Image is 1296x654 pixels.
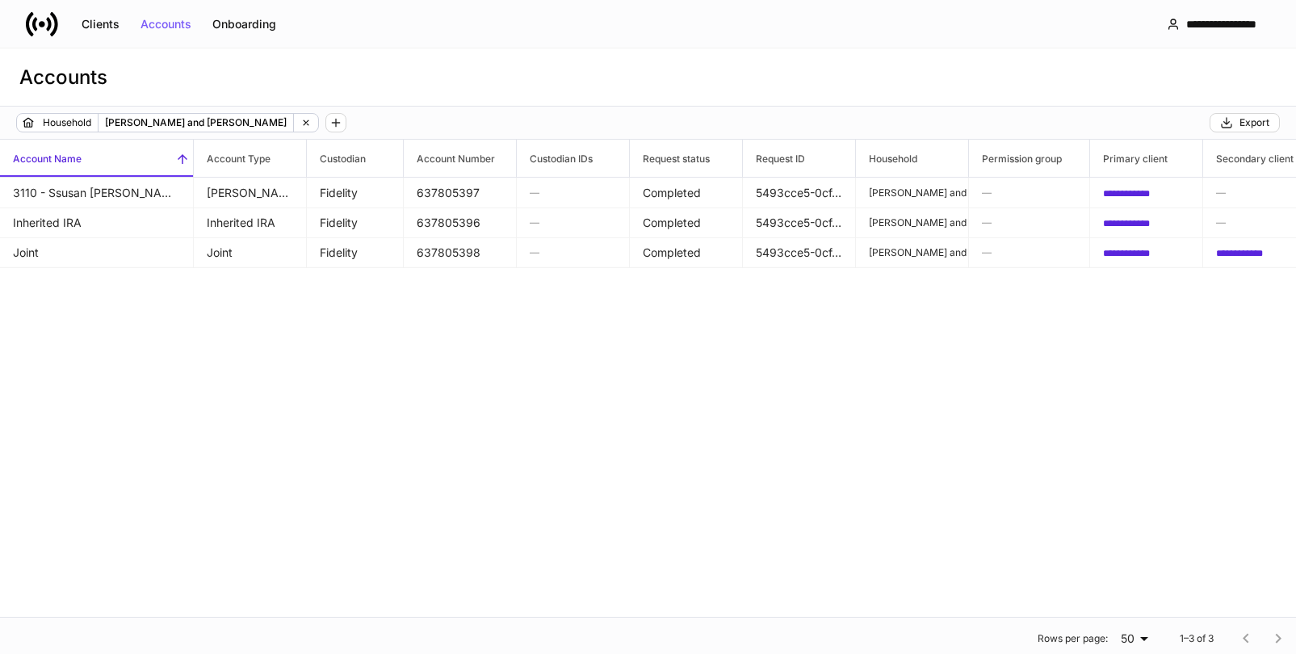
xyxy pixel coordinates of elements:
[530,185,616,200] h6: —
[82,19,120,30] div: Clients
[630,140,742,177] span: Request status
[856,151,917,166] h6: Household
[194,237,307,268] td: Joint
[1090,178,1203,208] td: cd633a41-6ce9-49c6-9766-6a4b59cf6814
[43,115,91,131] p: Household
[202,11,287,37] button: Onboarding
[743,178,856,208] td: 5493cce5-0cff-4444-a140-6bfe5dcaada2
[1210,113,1280,132] button: Export
[1203,151,1294,166] h6: Secondary client
[1114,631,1154,647] div: 50
[743,237,856,268] td: 5493cce5-0cff-4444-a140-6bfe5dcaada2
[1038,632,1108,645] p: Rows per page:
[307,237,404,268] td: Fidelity
[105,115,287,131] p: [PERSON_NAME] and [PERSON_NAME]
[307,140,403,177] span: Custodian
[1180,632,1214,645] p: 1–3 of 3
[307,178,404,208] td: Fidelity
[869,216,955,228] p: [PERSON_NAME] and [PERSON_NAME]
[869,187,955,199] p: [PERSON_NAME] and [PERSON_NAME]
[856,140,968,177] span: Household
[307,151,366,166] h6: Custodian
[969,140,1089,177] span: Permission group
[630,151,710,166] h6: Request status
[869,245,955,258] p: [PERSON_NAME] and [PERSON_NAME]
[630,237,743,268] td: Completed
[19,65,107,90] h3: Accounts
[141,19,191,30] div: Accounts
[194,151,271,166] h6: Account Type
[194,140,306,177] span: Account Type
[982,215,1076,230] h6: —
[743,140,855,177] span: Request ID
[404,140,516,177] span: Account Number
[982,245,1076,260] h6: —
[194,178,307,208] td: Roth IRA
[307,208,404,238] td: Fidelity
[630,208,743,238] td: Completed
[1090,151,1168,166] h6: Primary client
[212,19,276,30] div: Onboarding
[404,237,517,268] td: 637805398
[982,185,1076,200] h6: —
[404,208,517,238] td: 637805396
[1090,140,1202,177] span: Primary client
[1090,237,1203,268] td: df7ac622-146d-468e-8bc9-c56e8ca268cf
[517,140,629,177] span: Custodian IDs
[71,11,130,37] button: Clients
[530,215,616,230] h6: —
[194,208,307,238] td: Inherited IRA
[530,245,616,260] h6: —
[743,151,805,166] h6: Request ID
[404,151,495,166] h6: Account Number
[630,178,743,208] td: Completed
[1090,208,1203,238] td: cd633a41-6ce9-49c6-9766-6a4b59cf6814
[517,151,593,166] h6: Custodian IDs
[743,208,856,238] td: 5493cce5-0cff-4444-a140-6bfe5dcaada2
[969,151,1062,166] h6: Permission group
[130,11,202,37] button: Accounts
[1220,116,1269,129] div: Export
[404,178,517,208] td: 637805397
